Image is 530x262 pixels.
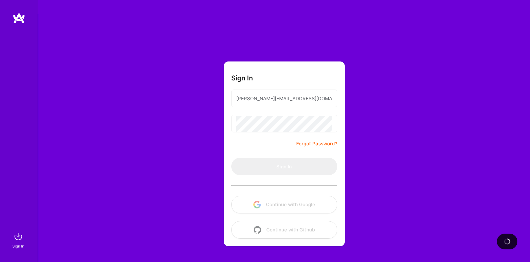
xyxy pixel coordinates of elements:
[12,243,24,249] div: Sign In
[231,221,337,239] button: Continue with Github
[231,196,337,213] button: Continue with Google
[254,226,261,234] img: icon
[13,230,25,249] a: sign inSign In
[231,158,337,175] button: Sign In
[253,201,261,208] img: icon
[296,140,337,148] a: Forgot Password?
[231,74,253,82] h3: Sign In
[504,238,510,245] img: loading
[12,230,25,243] img: sign in
[236,90,332,107] input: Email...
[13,13,25,24] img: logo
